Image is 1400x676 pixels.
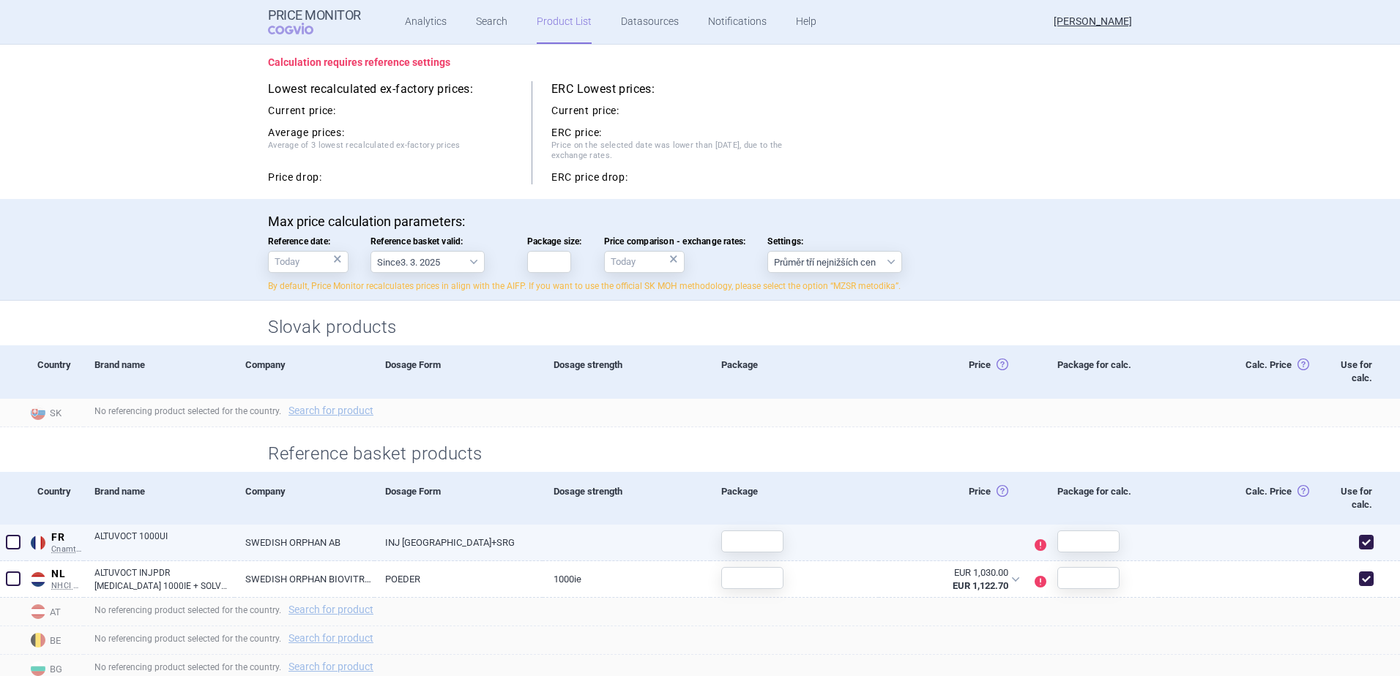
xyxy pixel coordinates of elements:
span: SK [26,402,83,421]
a: FRFRCnamts UCD [26,528,83,554]
h5: ERC Lowest prices: [551,81,795,97]
h5: Lowest recalculated ex-factory prices: [268,81,513,97]
div: Dosage strength [543,472,710,525]
strong: Current price: [551,105,619,116]
span: AT [26,601,83,620]
img: Slovakia [31,405,45,420]
div: Calc. Price [1158,472,1309,525]
div: Country [26,472,83,525]
div: EUR 1,030.00EUR 1,122.70 [879,561,1029,598]
a: Search for product [288,604,373,615]
span: Reference basket valid: [371,236,505,247]
div: Country [26,345,83,398]
span: No referencing product selected for the country. [94,406,381,416]
p: Max price calculation parameters: [268,214,1132,230]
div: Brand name [83,472,234,525]
span: Price on the selected date was lower than [DATE], due to the exchange rates. [551,140,795,164]
div: Dosage Form [374,472,542,525]
a: POEDER [374,561,542,597]
span: Cnamts UCD [51,544,83,555]
span: No referencing product selected for the country. [94,634,381,644]
abbr: Nájdená cena bez DPH [889,566,1008,593]
select: Reference basket valid: [371,251,485,273]
strong: Price Monitor [268,8,361,23]
p: By default, Price Monitor recalculates prices in align with the AIFP. If you want to use the offi... [268,280,1132,293]
div: Brand name [83,345,234,398]
div: Company [234,345,374,398]
img: Belgium [31,633,45,647]
div: Package for calc. [1046,345,1158,398]
div: Dosage strength [543,345,710,398]
strong: Price drop: [268,171,322,184]
a: ALTUVOCT 1000UI [94,530,234,556]
a: Search for product [288,405,373,416]
span: No referencing product selected for the country. [94,662,381,672]
span: Average of 3 lowest recalculated ex-factory prices [268,140,513,164]
input: Reference date:× [268,251,349,273]
input: Package size: [527,251,571,273]
div: Price [879,345,1046,398]
img: Austria [31,604,45,619]
div: Use for calc. [1309,472,1379,525]
div: × [669,251,678,267]
span: Price comparison - exchange rates: [604,236,746,247]
strong: Current price: [268,105,336,116]
div: Use for calc. [1309,345,1379,398]
span: Settings: [767,236,902,247]
h2: Slovak products [268,315,1132,339]
a: Search for product [288,633,373,643]
strong: Average prices: [268,127,345,140]
a: ALTUVOCT INJPDR [MEDICAL_DATA] 1000IE + SOLV 3ML IN WWSP +TB [94,566,234,593]
strong: Calculation requires reference settings [268,56,450,68]
strong: ERC price drop: [551,171,628,184]
strong: ERC price: [551,127,602,140]
span: Package size: [527,236,582,247]
div: Dosage Form [374,345,542,398]
div: EUR 1,030.00 [889,566,1008,579]
img: France [31,536,45,550]
div: Package for calc. [1046,472,1158,525]
a: INJ [GEOGRAPHIC_DATA]+SRG [374,525,542,560]
div: × [333,251,342,267]
span: NHCI Medicijnkosten [51,581,83,591]
div: Calc. Price [1158,345,1309,398]
a: Search for product [288,661,373,672]
div: Package [710,345,878,398]
img: Bulgaria [31,661,45,676]
span: FR [51,531,83,544]
a: NLNLNHCI Medicijnkosten [26,565,83,590]
div: Company [234,472,374,525]
a: SWEDISH ORPHAN AB [234,525,374,560]
a: Price MonitorCOGVIO [268,8,361,36]
a: SWEDISH ORPHAN BIOVITRUM (THE [GEOGRAPHIC_DATA]) B.V. [234,561,374,597]
div: Package [710,472,878,525]
input: Price comparison - exchange rates:× [604,251,685,273]
span: Reference date: [268,236,349,247]
span: COGVIO [268,23,334,34]
span: BE [26,630,83,649]
span: NL [51,568,83,581]
h2: Reference basket products [268,442,494,466]
a: 1000IE [543,561,710,597]
span: No referencing product selected for the country. [94,605,381,615]
select: Settings: [767,251,902,273]
strong: EUR 1,122.70 [953,580,1008,591]
div: Price [879,472,1046,525]
img: Netherlands [31,572,45,587]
